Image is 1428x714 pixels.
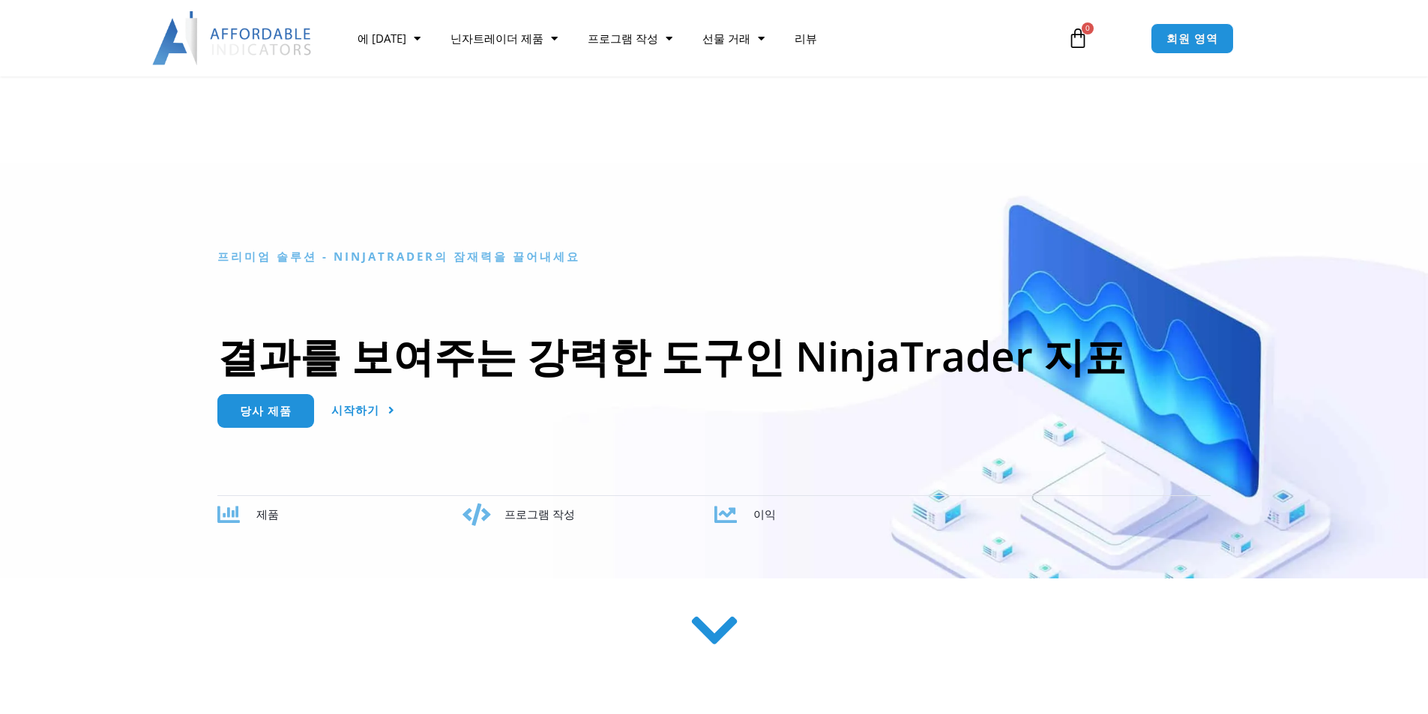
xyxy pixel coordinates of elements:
[1045,16,1111,60] a: 0
[588,31,658,46] font: 프로그램 작성
[795,31,817,46] font: 리뷰
[1085,22,1090,33] font: 0
[358,31,406,46] font: 에 [DATE]
[573,21,687,55] a: 프로그램 작성
[702,31,750,46] font: 선물 거래
[436,21,573,55] a: 닌자트레이더 제품
[256,506,279,521] font: 제품
[687,21,780,55] a: 선물 거래
[343,21,436,55] a: 에 [DATE]
[240,403,292,418] font: 당사 제품
[331,394,395,428] a: 시작하기
[744,327,1126,384] font: 인 NinjaTrader 지표
[753,506,776,521] font: 이익
[152,11,313,65] img: LogoAI | 저렴한 지표 – NinjaTrader
[504,506,575,521] font: 프로그램 작성
[217,394,314,428] a: 당사 제품
[331,402,379,417] font: 시작하기
[1166,31,1218,46] font: 회원 영역
[780,21,832,55] a: 리뷰
[451,31,543,46] font: 닌자트레이더 제품
[217,249,580,264] font: 프리미엄 솔루션 - NinjaTrader의 잠재력을 끌어내세요
[1151,23,1234,54] a: 회원 영역
[217,327,744,384] font: 결과를 보여주는 강력한 도구
[343,21,1050,55] nav: 메뉴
